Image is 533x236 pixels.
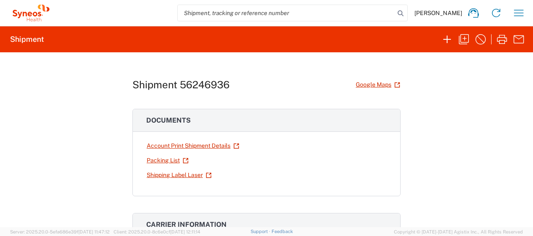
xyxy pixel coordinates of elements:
a: Shipping Label Laser [146,168,212,182]
a: Packing List [146,153,189,168]
span: Carrier information [146,221,227,228]
span: [PERSON_NAME] [414,9,462,17]
span: [DATE] 12:11:14 [170,229,200,234]
span: Server: 2025.20.0-5efa686e39f [10,229,110,234]
span: [DATE] 11:47:12 [78,229,110,234]
a: Google Maps [355,77,401,92]
span: Documents [146,116,191,124]
span: Copyright © [DATE]-[DATE] Agistix Inc., All Rights Reserved [394,228,523,236]
a: Support [251,229,272,234]
a: Account Print Shipment Details [146,139,240,153]
input: Shipment, tracking or reference number [178,5,395,21]
span: Client: 2025.20.0-8c6e0cf [114,229,200,234]
h2: Shipment [10,34,44,44]
a: Feedback [272,229,293,234]
h1: Shipment 56246936 [132,79,230,91]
